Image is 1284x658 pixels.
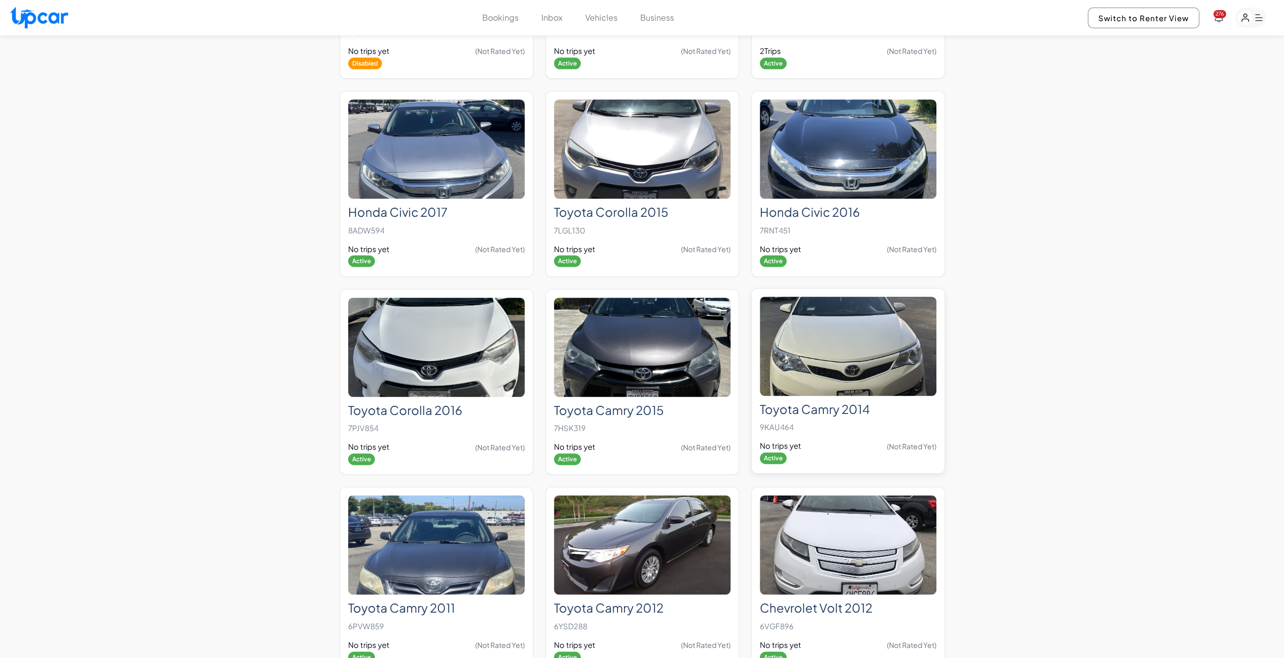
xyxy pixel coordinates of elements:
img: Honda Civic 2017 [348,99,525,199]
h2: Honda Civic 2017 [348,205,525,219]
p: 7LGL130 [554,223,731,237]
span: (Not Rated Yet) [475,244,525,254]
img: Toyota Camry 2011 [348,495,525,594]
span: Active [348,255,375,267]
span: (Not Rated Yet) [681,46,731,56]
h2: Chevrolet Volt 2012 [760,601,936,615]
span: (Not Rated Yet) [887,441,936,451]
span: Active [554,453,581,465]
span: Active [348,453,375,465]
span: (Not Rated Yet) [475,442,525,452]
img: Toyota Corolla 2015 [554,99,731,199]
button: Business [640,12,674,24]
span: No trips yet [554,45,595,57]
p: 7PJV854 [348,421,525,435]
span: No trips yet [348,45,389,57]
span: Disabled [348,57,382,69]
img: Chevrolet Volt 2012 [760,495,936,594]
span: Active [760,255,787,267]
img: Toyota Camry 2014 [760,296,936,396]
span: Active [554,255,581,267]
span: Active [760,57,787,69]
img: Toyota Camry 2012 [554,495,731,594]
img: Toyota Camry 2015 [554,297,731,397]
span: You have new notifications [1213,10,1226,18]
img: Honda Civic 2016 [760,99,936,199]
h2: Toyota Corolla 2015 [554,205,731,219]
p: 8ADW594 [348,223,525,237]
span: 2 Trips [760,45,781,57]
span: (Not Rated Yet) [887,46,936,56]
p: 6YSD288 [554,619,731,633]
span: No trips yet [348,244,389,255]
button: Inbox [541,12,563,24]
span: (Not Rated Yet) [681,442,731,452]
p: 6VGF896 [760,619,936,633]
span: (Not Rated Yet) [887,640,936,650]
span: No trips yet [760,244,801,255]
span: (Not Rated Yet) [475,640,525,650]
span: (Not Rated Yet) [475,46,525,56]
img: Upcar Logo [10,7,68,28]
p: 7RNT451 [760,223,936,237]
span: (Not Rated Yet) [681,244,731,254]
h2: Toyota Camry 2012 [554,601,731,615]
img: Toyota Corolla 2016 [348,297,525,397]
span: No trips yet [760,639,801,651]
button: Vehicles [585,12,618,24]
span: No trips yet [348,441,389,453]
h2: Toyota Corolla 2016 [348,403,525,417]
span: (Not Rated Yet) [681,640,731,650]
p: 6PVW859 [348,619,525,633]
button: Switch to Renter View [1088,8,1199,28]
span: Active [554,57,581,69]
button: Bookings [482,12,519,24]
span: No trips yet [760,440,801,452]
p: 9KAU464 [760,420,936,434]
h2: Honda Civic 2016 [760,205,936,219]
span: No trips yet [348,639,389,651]
span: No trips yet [554,244,595,255]
span: No trips yet [554,639,595,651]
span: (Not Rated Yet) [887,244,936,254]
h2: Toyota Camry 2014 [760,402,936,416]
h2: Toyota Camry 2015 [554,403,731,417]
span: No trips yet [554,441,595,453]
span: Active [760,452,787,464]
p: 7HSK319 [554,421,731,435]
h2: Toyota Camry 2011 [348,601,525,615]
